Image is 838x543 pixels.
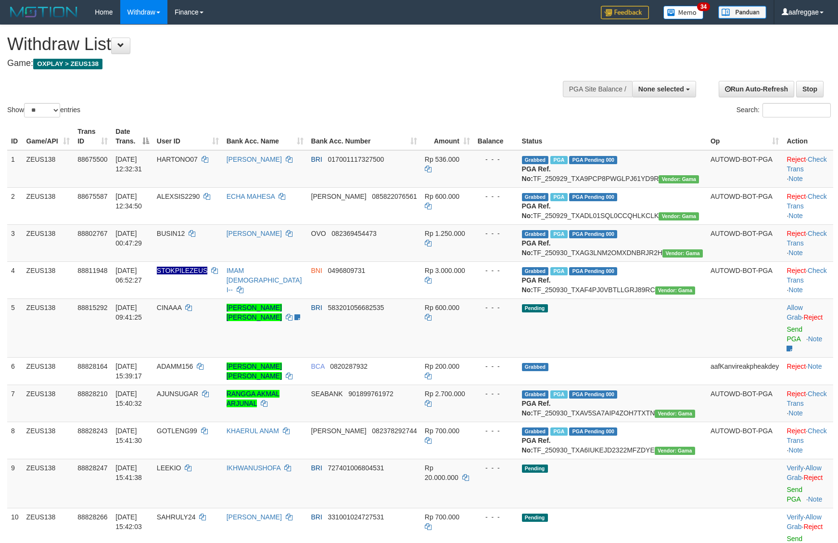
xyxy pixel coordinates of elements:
span: 88815292 [77,304,107,311]
span: SEABANK [311,390,343,398]
span: GOTLENG99 [157,427,197,435]
a: Send PGA [787,486,802,503]
span: Rp 600.000 [425,193,459,200]
td: · · [783,261,833,298]
th: Op: activate to sort column ascending [707,123,783,150]
td: ZEUS138 [23,224,74,261]
span: Vendor URL: https://trx31.1velocity.biz [655,447,695,455]
span: ALEXSIS2290 [157,193,200,200]
h1: Withdraw List [7,35,549,54]
span: 34 [697,2,710,11]
span: Copy 0820287932 to clipboard [330,362,368,370]
td: · · [783,187,833,224]
span: OVO [311,230,326,237]
span: Rp 20.000.000 [425,464,458,481]
a: Check Trans [787,390,826,407]
td: TF_250930_TXAV5SA7AIP4ZOH7TXTN [518,385,707,422]
span: [DATE] 15:40:32 [115,390,142,407]
td: 3 [7,224,23,261]
a: Check Trans [787,155,826,173]
a: RANGGA AKMAL ARJUNAL [227,390,279,407]
span: [DATE] 12:34:50 [115,193,142,210]
span: [PERSON_NAME] [311,193,367,200]
td: ZEUS138 [23,261,74,298]
th: ID [7,123,23,150]
span: Rp 2.700.000 [425,390,465,398]
a: Note [788,212,803,220]
span: PGA Pending [569,427,617,436]
a: Check Trans [787,427,826,444]
span: 88828243 [77,427,107,435]
th: Bank Acc. Number: activate to sort column ascending [307,123,421,150]
th: Balance [474,123,518,150]
span: BRI [311,155,322,163]
td: 9 [7,459,23,508]
td: TF_250929_TXADL01SQL0CCQHLKCLK [518,187,707,224]
span: 88828164 [77,362,107,370]
span: Marked by aafsreyleap [550,267,567,275]
img: MOTION_logo.png [7,5,80,19]
a: Stop [796,81,824,97]
span: [DATE] 15:42:03 [115,513,142,530]
span: AJUNSUGAR [157,390,198,398]
td: aafKanvireakpheakdey [707,357,783,385]
a: Reject [803,523,823,530]
td: ZEUS138 [23,357,74,385]
a: Reject [787,362,806,370]
a: [PERSON_NAME] [227,230,282,237]
a: [PERSON_NAME] [PERSON_NAME] [227,362,282,380]
div: - - - [478,155,514,164]
div: - - - [478,229,514,238]
a: Reject [787,155,806,163]
td: · · [783,385,833,422]
td: TF_250930_TXAG3LNM2OMXDNBRJR2H [518,224,707,261]
span: Vendor URL: https://trx31.1velocity.biz [655,286,696,295]
span: Copy 901899761972 to clipboard [348,390,393,398]
a: Reject [803,474,823,481]
td: 2 [7,187,23,224]
a: ECHA MAHESA [227,193,275,200]
b: PGA Ref. No: [522,239,551,257]
span: Copy 0496809731 to clipboard [328,267,366,274]
td: AUTOWD-BOT-PGA [707,224,783,261]
span: Copy 331001024727531 to clipboard [328,513,384,521]
td: 7 [7,385,23,422]
a: Allow Grab [787,464,821,481]
a: Verify [787,464,803,472]
a: Note [788,409,803,417]
td: AUTOWD-BOT-PGA [707,187,783,224]
span: Vendor URL: https://trx31.1velocity.biz [662,249,703,258]
span: Copy 085822076561 to clipboard [372,193,417,200]
td: AUTOWD-BOT-PGA [707,150,783,188]
span: Grabbed [522,363,549,371]
div: - - - [478,362,514,371]
td: ZEUS138 [23,459,74,508]
th: Amount: activate to sort column ascending [421,123,474,150]
div: - - - [478,192,514,201]
span: Marked by aaftrukkakada [550,156,567,164]
span: Rp 536.000 [425,155,459,163]
label: Show entries [7,103,80,117]
a: Allow Grab [787,304,802,321]
td: AUTOWD-BOT-PGA [707,261,783,298]
div: - - - [478,426,514,436]
span: BRI [311,513,322,521]
td: ZEUS138 [23,385,74,422]
span: [DATE] 06:52:27 [115,267,142,284]
span: Grabbed [522,156,549,164]
button: None selected [632,81,696,97]
span: PGA Pending [569,230,617,238]
b: PGA Ref. No: [522,202,551,220]
td: · [783,298,833,357]
td: TF_250930_TXAF4PJ0VBTLLGRJ89RC [518,261,707,298]
td: 8 [7,422,23,459]
span: Marked by aafpengsreynich [550,193,567,201]
span: 88675500 [77,155,107,163]
th: Trans ID: activate to sort column ascending [74,123,112,150]
span: Grabbed [522,230,549,238]
span: CINAAA [157,304,181,311]
span: Marked by aafsreyleap [550,230,567,238]
span: Pending [522,465,548,473]
img: Feedback.jpg [601,6,649,19]
span: Nama rekening ada tanda titik/strip, harap diedit [157,267,208,274]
